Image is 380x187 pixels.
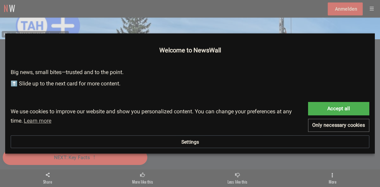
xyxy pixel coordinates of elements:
[308,119,369,132] a: deny cookies
[11,107,303,126] span: We use cookies to improve our website and show you personalized content. You can change your pref...
[11,102,369,132] div: cookieconsent
[11,80,369,88] p: ⬆️ Slide up to the next card for more content.
[11,46,369,55] h4: Welcome to NewsWall
[23,116,52,126] a: learn more about cookies
[308,102,369,116] a: allow cookies
[11,135,369,148] button: Settings
[11,69,369,76] p: Big news, small bites—trusted and to the point.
